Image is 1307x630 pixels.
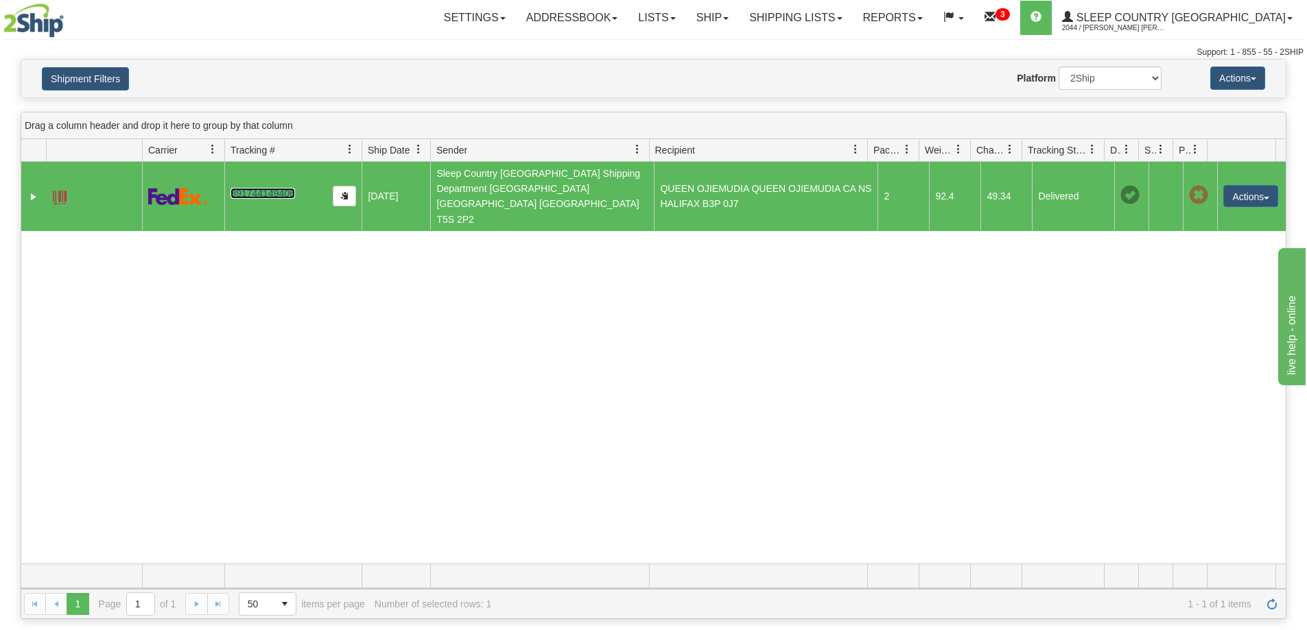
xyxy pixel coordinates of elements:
[686,1,739,35] a: Ship
[1028,143,1087,157] span: Tracking Status
[626,138,649,161] a: Sender filter column settings
[1144,143,1156,157] span: Shipment Issues
[1210,66,1265,90] button: Actions
[1120,186,1140,205] span: On time
[1110,143,1122,157] span: Delivery Status
[947,138,970,161] a: Weight filter column settings
[362,162,430,231] td: [DATE]
[628,1,685,35] a: Lists
[338,138,362,161] a: Tracking # filter column settings
[67,593,89,615] span: Page 1
[895,138,919,161] a: Packages filter column settings
[21,112,1286,139] div: grid grouping header
[1149,138,1173,161] a: Shipment Issues filter column settings
[3,3,64,38] img: logo2044.jpg
[148,188,208,205] img: 2 - FedEx Express®
[1261,593,1283,615] a: Refresh
[516,1,628,35] a: Addressbook
[878,162,929,231] td: 2
[844,138,867,161] a: Recipient filter column settings
[925,143,954,157] span: Weight
[654,162,878,231] td: QUEEN OJIEMUDIA QUEEN OJIEMUDIA CA NS HALIFAX B3P 0J7
[274,593,296,615] span: select
[436,143,467,157] span: Sender
[980,162,1032,231] td: 49.34
[201,138,224,161] a: Carrier filter column settings
[430,162,654,231] td: Sleep Country [GEOGRAPHIC_DATA] Shipping Department [GEOGRAPHIC_DATA] [GEOGRAPHIC_DATA] [GEOGRAPH...
[1081,138,1104,161] a: Tracking Status filter column settings
[53,184,67,206] a: Label
[998,138,1022,161] a: Charge filter column settings
[27,190,40,204] a: Expand
[99,592,176,616] span: Page of 1
[3,47,1304,58] div: Support: 1 - 855 - 55 - 2SHIP
[501,598,1251,609] span: 1 - 1 of 1 items
[368,143,410,157] span: Ship Date
[1115,138,1138,161] a: Delivery Status filter column settings
[996,8,1010,21] sup: 3
[434,1,516,35] a: Settings
[1275,245,1306,385] iframe: chat widget
[1032,162,1114,231] td: Delivered
[1184,138,1207,161] a: Pickup Status filter column settings
[853,1,933,35] a: Reports
[974,1,1020,35] a: 3
[231,188,294,199] a: 391744149406
[1052,1,1303,35] a: Sleep Country [GEOGRAPHIC_DATA] 2044 / [PERSON_NAME] [PERSON_NAME]
[239,592,365,616] span: items per page
[1189,186,1208,205] span: Pickup Not Assigned
[42,67,129,90] button: Shipment Filters
[375,598,491,609] div: Number of selected rows: 1
[929,162,980,231] td: 92.4
[239,592,296,616] span: Page sizes drop down
[148,143,178,157] span: Carrier
[1017,71,1056,85] label: Platform
[1223,185,1278,207] button: Actions
[10,8,127,25] div: live help - online
[1179,143,1190,157] span: Pickup Status
[231,143,275,157] span: Tracking #
[1062,21,1165,35] span: 2044 / [PERSON_NAME] [PERSON_NAME]
[873,143,902,157] span: Packages
[1073,12,1286,23] span: Sleep Country [GEOGRAPHIC_DATA]
[407,138,430,161] a: Ship Date filter column settings
[655,143,695,157] span: Recipient
[739,1,852,35] a: Shipping lists
[248,597,266,611] span: 50
[127,593,154,615] input: Page 1
[333,186,356,206] button: Copy to clipboard
[976,143,1005,157] span: Charge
